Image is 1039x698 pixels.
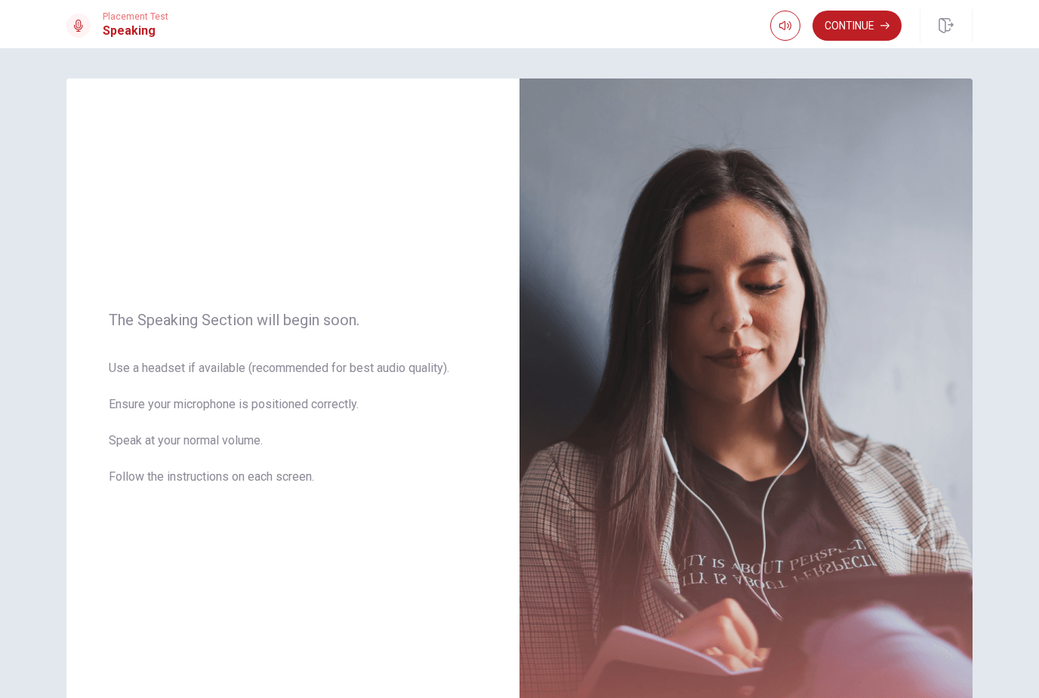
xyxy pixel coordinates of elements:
h1: Speaking [103,22,168,40]
span: Placement Test [103,11,168,22]
span: The Speaking Section will begin soon. [109,311,477,329]
span: Use a headset if available (recommended for best audio quality). Ensure your microphone is positi... [109,359,477,504]
button: Continue [812,11,902,41]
